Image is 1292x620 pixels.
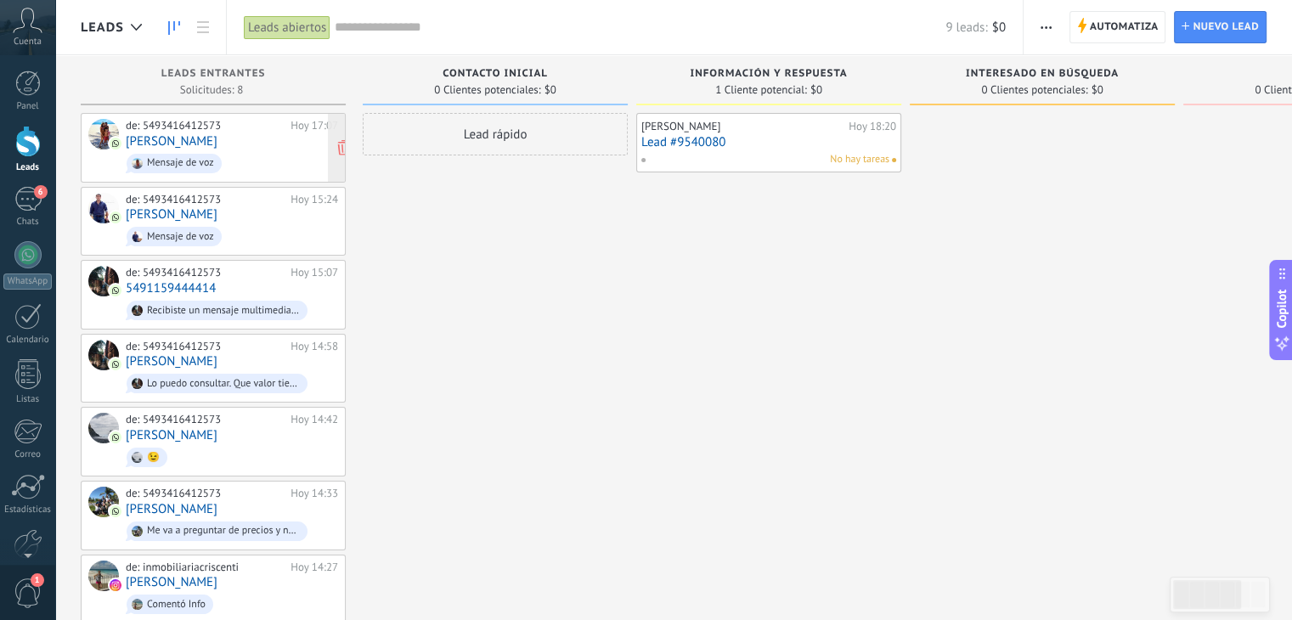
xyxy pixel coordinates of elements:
span: $0 [992,20,1006,36]
div: de: 5493416412573 [126,413,285,426]
a: Leads [160,11,189,44]
img: com.amocrm.amocrmwa.svg [110,138,121,149]
div: Hoy 14:27 [291,561,338,574]
a: Automatiza [1069,11,1166,43]
div: Mensaje de voz [147,231,214,243]
span: Contacto inicial [443,68,548,80]
a: [PERSON_NAME] [126,354,217,369]
div: 5491159444414 [88,266,119,296]
a: Lista [189,11,217,44]
a: [PERSON_NAME] [126,207,217,222]
div: Interesado en Búsqueda [918,68,1166,82]
span: No hay tareas [830,152,889,167]
span: $0 [1092,85,1103,95]
div: Criscenti [88,193,119,223]
span: $0 [810,85,822,95]
div: Leads Entrantes [89,68,337,82]
div: Comentó Info [147,599,206,611]
div: de: 5493416412573 [126,193,285,206]
div: 😉 [147,452,160,464]
img: com.amocrm.amocrmwa.svg [110,431,121,443]
a: [PERSON_NAME] [126,502,217,516]
div: WhatsApp [3,273,52,290]
span: 0 Clientes potenciales: [981,85,1087,95]
span: Automatiza [1090,12,1159,42]
div: Listas [3,394,53,405]
div: Leonardo Collauto [88,413,119,443]
a: [PERSON_NAME] [126,575,217,589]
div: Hoy 14:58 [291,340,338,353]
div: de: 5493416412573 [126,119,285,132]
div: Chats [3,217,53,228]
a: Lead #9540080 [641,135,896,149]
div: Hoy 14:33 [291,487,338,500]
div: Panel [3,101,53,112]
button: Más [1034,11,1058,43]
div: Mensaje de voz [147,157,214,169]
div: de: 5493416412573 [126,340,285,353]
a: 5491159444414 [126,281,216,296]
div: Hoy 15:07 [291,266,338,279]
span: Cuenta [14,37,42,48]
span: 9 leads: [945,20,987,36]
div: hector [88,119,119,149]
div: Leads abiertos [244,15,330,40]
div: Rodrigo [88,487,119,517]
div: Hoy 14:42 [291,413,338,426]
div: Hoy 17:07 [291,119,338,132]
a: Nuevo lead [1174,11,1267,43]
div: Información y Respuesta [645,68,893,82]
div: Correo [3,449,53,460]
div: Lo puedo consultar. Que valor tiene? [147,378,300,390]
div: Paulina Maquirriain [88,561,119,591]
span: Leads [81,20,124,36]
div: Benjamin Dangelo [88,340,119,370]
a: [PERSON_NAME] [126,134,217,149]
span: Leads Entrantes [161,68,266,80]
div: de: 5493416412573 [126,266,285,279]
span: Información y Respuesta [690,68,847,80]
div: Lead rápido [363,113,628,155]
img: instagram.svg [110,579,121,591]
div: Me va a preguntar de precios y no tengo idea. Vos lo llamas? [147,525,300,537]
div: Leads [3,162,53,173]
img: com.amocrm.amocrmwa.svg [110,358,121,370]
div: [PERSON_NAME] [641,120,844,133]
div: Hoy 18:20 [849,120,896,133]
div: Recibiste un mensaje multimedia (id del mensaje: 3D3463A7B46619142B). Espera a que se cargue o se... [147,305,300,317]
div: Hoy 15:24 [291,193,338,206]
img: com.amocrm.amocrmwa.svg [110,285,121,296]
img: com.amocrm.amocrmwa.svg [110,505,121,517]
span: 1 Cliente potencial: [715,85,807,95]
span: $0 [544,85,556,95]
span: No hay nada asignado [892,158,896,162]
span: Nuevo lead [1193,12,1259,42]
span: 6 [34,185,48,199]
span: 1 [31,573,44,587]
span: 0 Clientes potenciales: [434,85,540,95]
div: Contacto inicial [371,68,619,82]
span: Solicitudes: 8 [180,85,243,95]
img: com.amocrm.amocrmwa.svg [110,211,121,223]
div: de: inmobiliariacriscenti [126,561,285,574]
a: [PERSON_NAME] [126,428,217,442]
div: de: 5493416412573 [126,487,285,500]
span: Copilot [1273,290,1290,329]
span: Interesado en Búsqueda [966,68,1119,80]
div: Estadísticas [3,504,53,516]
div: Calendario [3,335,53,346]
